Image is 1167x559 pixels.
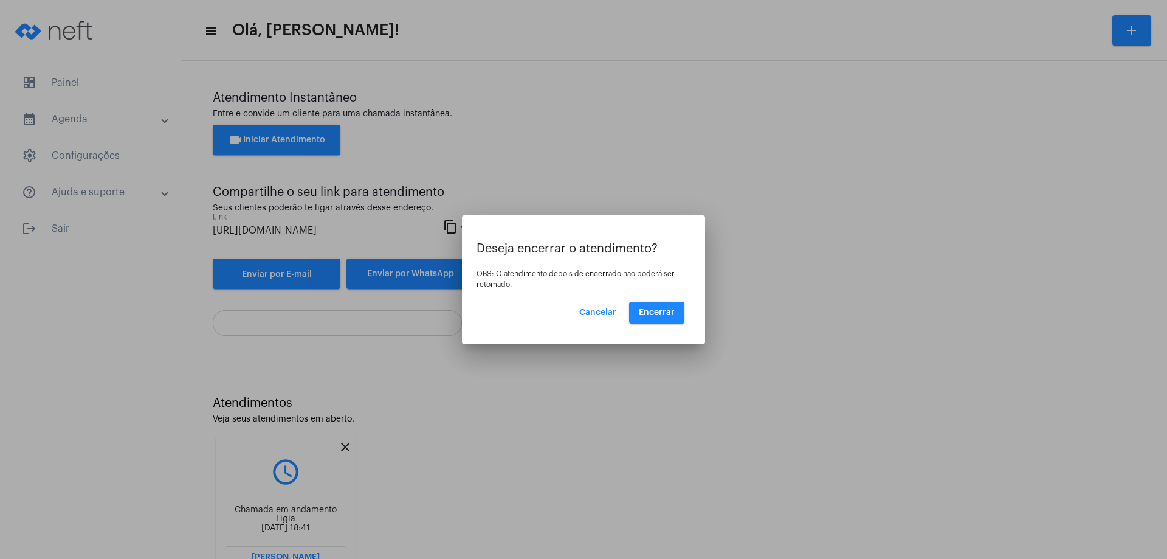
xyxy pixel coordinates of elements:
button: Cancelar [570,302,626,324]
span: OBS: O atendimento depois de encerrado não poderá ser retomado. [477,270,675,288]
span: Encerrar [639,308,675,317]
p: Deseja encerrar o atendimento? [477,242,690,255]
span: Cancelar [579,308,616,317]
button: Encerrar [629,302,684,324]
